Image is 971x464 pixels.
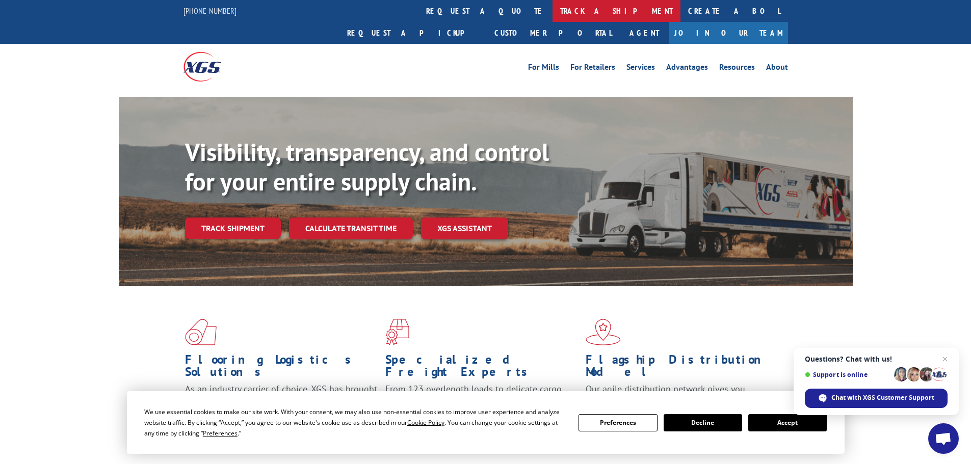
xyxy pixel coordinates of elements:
a: About [766,63,788,74]
a: Customer Portal [487,22,619,44]
a: Calculate transit time [289,217,413,239]
a: Resources [719,63,755,74]
div: Cookie Consent Prompt [127,391,845,454]
button: Preferences [579,414,657,431]
div: Open chat [928,423,959,454]
img: xgs-icon-total-supply-chain-intelligence-red [185,319,217,345]
button: Decline [664,414,742,431]
a: Track shipment [185,217,281,239]
span: Close chat [939,353,951,365]
span: Preferences [203,429,238,438]
a: Join Our Team [669,22,788,44]
img: xgs-icon-flagship-distribution-model-red [586,319,621,345]
b: Visibility, transparency, and control for your entire supply chain. [185,136,549,197]
div: We use essential cookies to make our site work. With your consent, we may also use non-essential ... [144,406,566,439]
a: XGS ASSISTANT [421,217,508,239]
img: xgs-icon-focused-on-flooring-red [385,319,409,345]
button: Accept [748,414,827,431]
span: Support is online [805,371,890,378]
a: Agent [619,22,669,44]
a: Advantages [666,63,708,74]
span: As an industry carrier of choice, XGS has brought innovation and dedication to flooring logistics... [185,383,377,419]
span: Chat with XGS Customer Support [831,393,934,402]
h1: Flooring Logistics Solutions [185,353,378,383]
a: [PHONE_NUMBER] [183,6,237,16]
span: Our agile distribution network gives you nationwide inventory management on demand. [586,383,773,407]
span: Cookie Policy [407,418,444,427]
a: Services [626,63,655,74]
a: For Retailers [570,63,615,74]
div: Chat with XGS Customer Support [805,389,948,408]
a: Request a pickup [339,22,487,44]
span: Questions? Chat with us! [805,355,948,363]
h1: Flagship Distribution Model [586,353,778,383]
h1: Specialized Freight Experts [385,353,578,383]
p: From 123 overlength loads to delicate cargo, our experienced staff knows the best way to move you... [385,383,578,428]
a: For Mills [528,63,559,74]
